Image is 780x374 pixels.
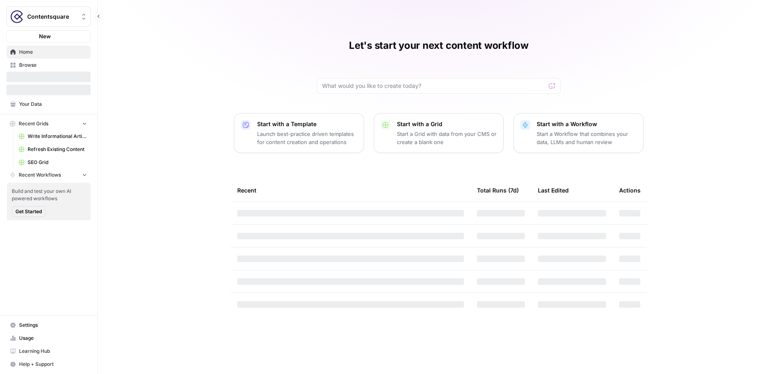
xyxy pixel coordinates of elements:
span: New [39,32,51,40]
a: Browse [6,59,91,72]
span: Recent Grids [19,120,48,127]
h1: Let's start your next content workflow [349,39,529,52]
button: Get Started [12,206,45,217]
button: Start with a TemplateLaunch best-practice driven templates for content creation and operations [234,113,364,153]
p: Start with a Grid [397,120,497,128]
button: Workspace: Contentsquare [6,7,91,27]
span: Your Data [19,101,87,108]
a: SEO Grid [15,156,91,169]
span: SEO Grid [28,159,87,166]
span: Learning Hub [19,348,87,355]
a: Settings [6,319,91,332]
div: Last Edited [538,179,569,201]
span: Build and test your own AI powered workflows [12,188,86,202]
p: Start a Grid with data from your CMS or create a blank one [397,130,497,146]
span: Home [19,48,87,56]
a: Your Data [6,98,91,111]
p: Start with a Template [257,120,357,128]
span: Write Informational Article [28,133,87,140]
a: Refresh Existing Content [15,143,91,156]
p: Start with a Workflow [537,120,637,128]
button: Recent Grids [6,118,91,130]
div: Recent [237,179,464,201]
p: Launch best-practice driven templates for content creation and operations [257,130,357,146]
a: Usage [6,332,91,345]
button: Recent Workflows [6,169,91,181]
a: Write Informational Article [15,130,91,143]
p: Start a Workflow that combines your data, LLMs and human review [537,130,637,146]
div: Actions [619,179,641,201]
img: Contentsquare Logo [9,9,24,24]
button: Start with a GridStart a Grid with data from your CMS or create a blank one [374,113,504,153]
button: New [6,30,91,42]
button: Start with a WorkflowStart a Workflow that combines your data, LLMs and human review [513,113,643,153]
div: Total Runs (7d) [477,179,519,201]
span: Recent Workflows [19,171,61,179]
span: Get Started [15,208,42,215]
span: Help + Support [19,361,87,368]
button: Help + Support [6,358,91,371]
span: Settings [19,322,87,329]
input: What would you like to create today? [322,82,546,90]
span: Usage [19,335,87,342]
a: Home [6,46,91,59]
span: Contentsquare [27,13,76,21]
span: Browse [19,61,87,69]
a: Learning Hub [6,345,91,358]
span: Refresh Existing Content [28,146,87,153]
